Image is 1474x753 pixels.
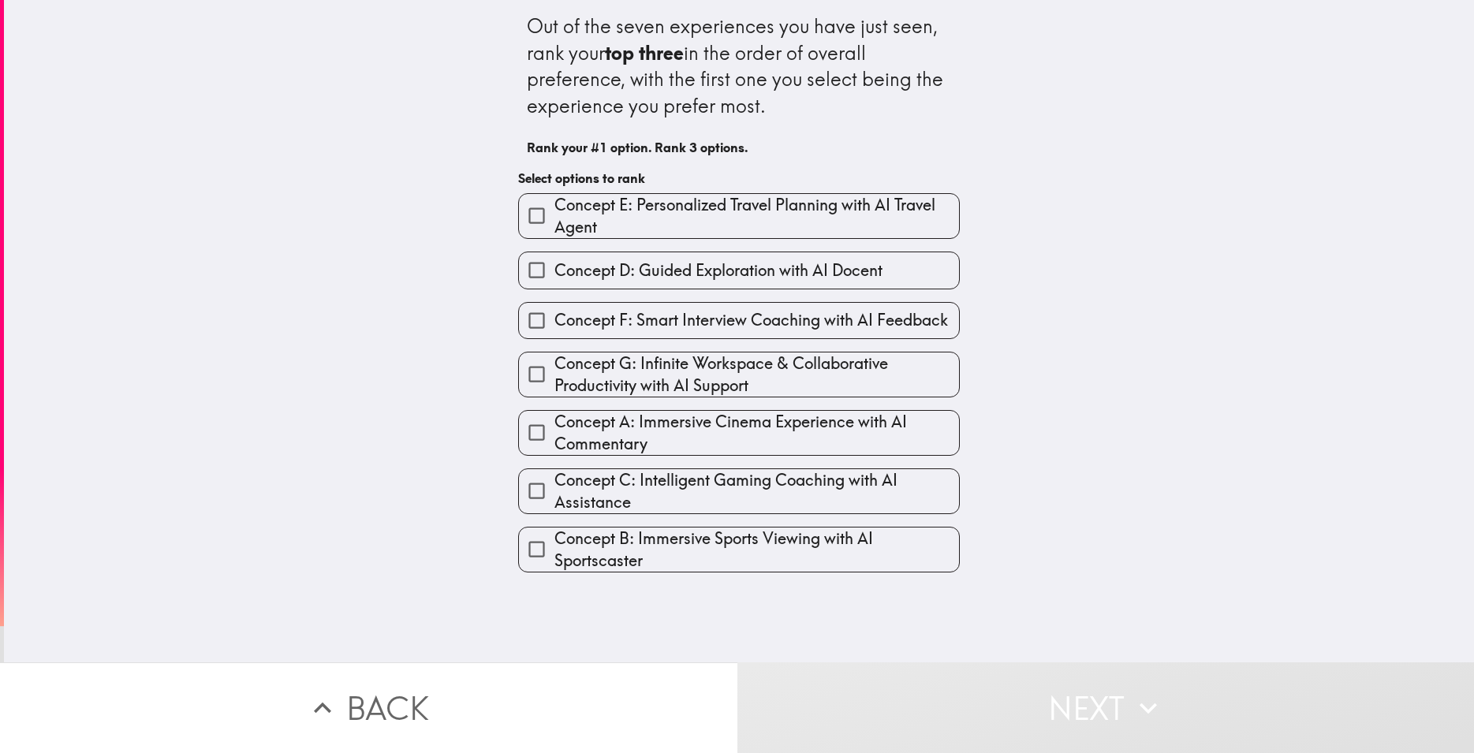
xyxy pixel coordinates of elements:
[554,527,959,572] span: Concept B: Immersive Sports Viewing with AI Sportscaster
[554,194,959,238] span: Concept E: Personalized Travel Planning with AI Travel Agent
[554,352,959,397] span: Concept G: Infinite Workspace & Collaborative Productivity with AI Support
[605,41,684,65] b: top three
[554,469,959,513] span: Concept C: Intelligent Gaming Coaching with AI Assistance
[554,411,959,455] span: Concept A: Immersive Cinema Experience with AI Commentary
[554,259,883,281] span: Concept D: Guided Exploration with AI Docent
[519,469,959,513] button: Concept C: Intelligent Gaming Coaching with AI Assistance
[519,194,959,238] button: Concept E: Personalized Travel Planning with AI Travel Agent
[527,13,951,119] div: Out of the seven experiences you have just seen, rank your in the order of overall preference, wi...
[518,170,960,187] h6: Select options to rank
[519,252,959,288] button: Concept D: Guided Exploration with AI Docent
[527,139,951,156] h6: Rank your #1 option. Rank 3 options.
[519,527,959,572] button: Concept B: Immersive Sports Viewing with AI Sportscaster
[519,352,959,397] button: Concept G: Infinite Workspace & Collaborative Productivity with AI Support
[554,309,948,331] span: Concept F: Smart Interview Coaching with AI Feedback
[519,303,959,338] button: Concept F: Smart Interview Coaching with AI Feedback
[519,411,959,455] button: Concept A: Immersive Cinema Experience with AI Commentary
